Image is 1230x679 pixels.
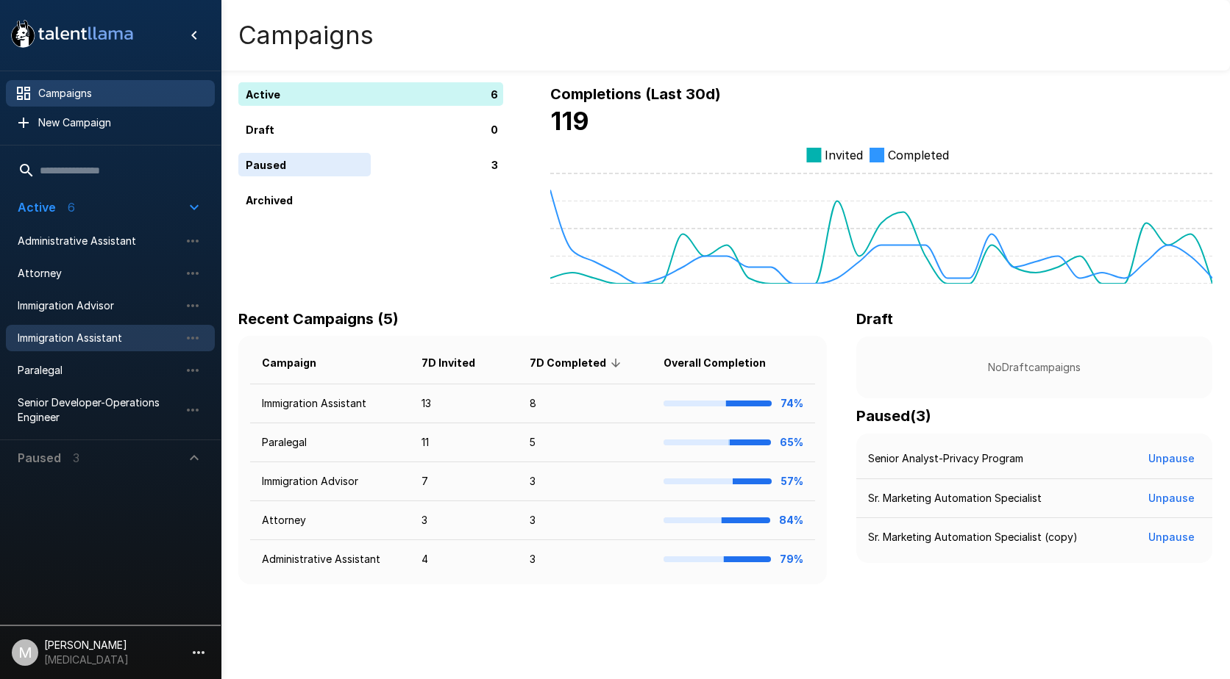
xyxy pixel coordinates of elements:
[868,491,1042,506] p: Sr. Marketing Automation Specialist
[518,501,652,540] td: 3
[250,462,410,501] td: Immigration Advisor
[262,354,335,372] span: Campaign
[1142,445,1201,473] button: Unpause
[664,354,785,372] span: Overall Completion
[491,157,498,173] p: 3
[410,462,518,501] td: 7
[491,122,498,137] p: 0
[779,514,803,526] b: 84%
[781,475,803,487] b: 57%
[1142,485,1201,512] button: Unpause
[856,310,893,328] b: Draft
[780,436,803,448] b: 65%
[530,354,625,372] span: 7D Completed
[518,462,652,501] td: 3
[410,501,518,540] td: 3
[410,384,518,423] td: 13
[250,423,410,462] td: Paralegal
[250,384,410,423] td: Immigration Assistant
[491,87,498,102] p: 6
[856,407,931,425] b: Paused ( 3 )
[410,423,518,462] td: 11
[550,85,721,103] b: Completions (Last 30d)
[238,20,374,51] h4: Campaigns
[518,540,652,579] td: 3
[518,423,652,462] td: 5
[518,384,652,423] td: 8
[868,530,1078,545] p: Sr. Marketing Automation Specialist (copy)
[238,310,399,328] b: Recent Campaigns (5)
[250,540,410,579] td: Administrative Assistant
[880,360,1189,375] p: No Draft campaigns
[781,397,803,409] b: 74%
[868,451,1023,466] p: Senior Analyst-Privacy Program
[422,354,494,372] span: 7D Invited
[1142,524,1201,551] button: Unpause
[410,540,518,579] td: 4
[780,553,803,565] b: 79%
[250,501,410,540] td: Attorney
[550,106,589,136] b: 119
